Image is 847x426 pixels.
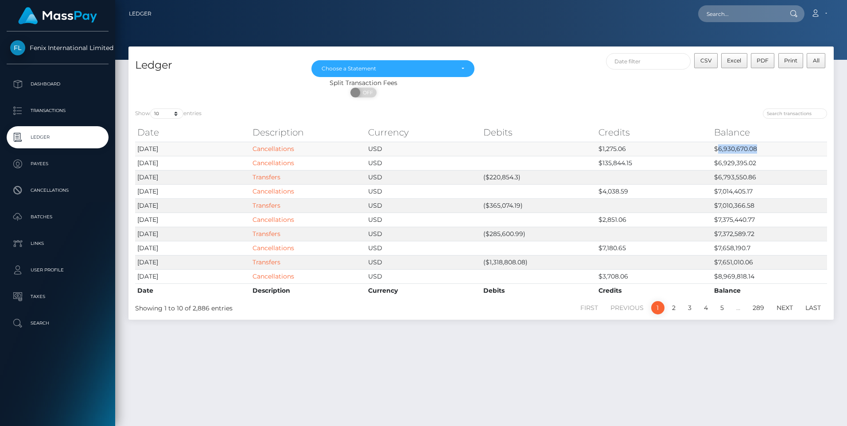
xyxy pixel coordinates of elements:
button: Choose a Statement [311,60,474,77]
td: [DATE] [135,170,250,184]
a: Cancellations [253,244,294,252]
td: $7,375,440.77 [712,213,827,227]
p: Batches [10,210,105,224]
td: [DATE] [135,142,250,156]
p: Dashboard [10,77,105,91]
button: Print [778,53,804,68]
p: Links [10,237,105,250]
td: [DATE] [135,198,250,213]
td: USD [366,241,481,255]
th: Description [250,283,365,298]
td: [DATE] [135,269,250,283]
input: Search transactions [763,108,827,119]
td: $2,851.06 [596,213,711,227]
p: Taxes [10,290,105,303]
button: All [807,53,825,68]
div: Choose a Statement [322,65,454,72]
td: $8,969,818.14 [712,269,827,283]
a: Taxes [7,286,109,308]
td: $7,658,190.7 [712,241,827,255]
td: $7,372,589.72 [712,227,827,241]
td: $1,275.06 [596,142,711,156]
a: Ledger [7,126,109,148]
a: Links [7,232,109,255]
td: USD [366,213,481,227]
td: ($365,074.19) [481,198,596,213]
div: Showing 1 to 10 of 2,886 entries [135,300,416,313]
th: Currency [366,124,481,141]
button: PDF [751,53,775,68]
a: Transfers [253,201,280,209]
a: Next [772,301,798,314]
a: 5 [715,301,729,314]
td: USD [366,184,481,198]
a: User Profile [7,259,109,281]
span: CSV [700,57,712,64]
span: Fenix International Limited [7,44,109,52]
td: [DATE] [135,156,250,170]
td: USD [366,269,481,283]
td: USD [366,227,481,241]
td: $6,793,550.86 [712,170,827,184]
a: 4 [699,301,713,314]
a: Transfers [253,230,280,238]
p: Search [10,317,105,330]
a: Cancellations [253,159,294,167]
td: [DATE] [135,213,250,227]
td: $7,651,010.06 [712,255,827,269]
th: Date [135,124,250,141]
a: 3 [683,301,696,314]
input: Search... [698,5,781,22]
th: Balance [712,283,827,298]
td: $7,180.65 [596,241,711,255]
th: Debits [481,124,596,141]
td: ($285,600.99) [481,227,596,241]
a: Cancellations [253,216,294,224]
a: Search [7,312,109,334]
td: $4,038.59 [596,184,711,198]
th: Credits [596,124,711,141]
td: ($1,318,808.08) [481,255,596,269]
p: Ledger [10,131,105,144]
th: Currency [366,283,481,298]
a: Batches [7,206,109,228]
a: Transfers [253,173,280,181]
a: 289 [748,301,769,314]
td: ($220,854.3) [481,170,596,184]
h4: Ledger [135,58,298,73]
td: USD [366,255,481,269]
td: USD [366,156,481,170]
div: Split Transaction Fees [128,78,598,88]
label: Show entries [135,108,202,119]
td: USD [366,198,481,213]
input: Date filter [606,53,691,70]
td: [DATE] [135,184,250,198]
th: Balance [712,124,827,141]
td: $6,930,670.08 [712,142,827,156]
select: Showentries [150,108,183,119]
a: Dashboard [7,73,109,95]
td: $6,929,395.02 [712,156,827,170]
td: $7,014,405.17 [712,184,827,198]
td: USD [366,170,481,184]
img: Fenix International Limited [10,40,25,55]
a: Transfers [253,258,280,266]
p: Transactions [10,104,105,117]
th: Debits [481,283,596,298]
span: Print [784,57,797,64]
img: MassPay Logo [18,7,97,24]
th: Description [250,124,365,141]
a: Transactions [7,100,109,122]
p: Cancellations [10,184,105,197]
td: [DATE] [135,255,250,269]
td: $135,844.15 [596,156,711,170]
a: Cancellations [7,179,109,201]
p: User Profile [10,263,105,277]
th: Credits [596,283,711,298]
td: [DATE] [135,227,250,241]
td: $7,010,366.58 [712,198,827,213]
span: All [813,57,820,64]
button: Excel [721,53,747,68]
td: [DATE] [135,241,250,255]
a: Last [800,301,826,314]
